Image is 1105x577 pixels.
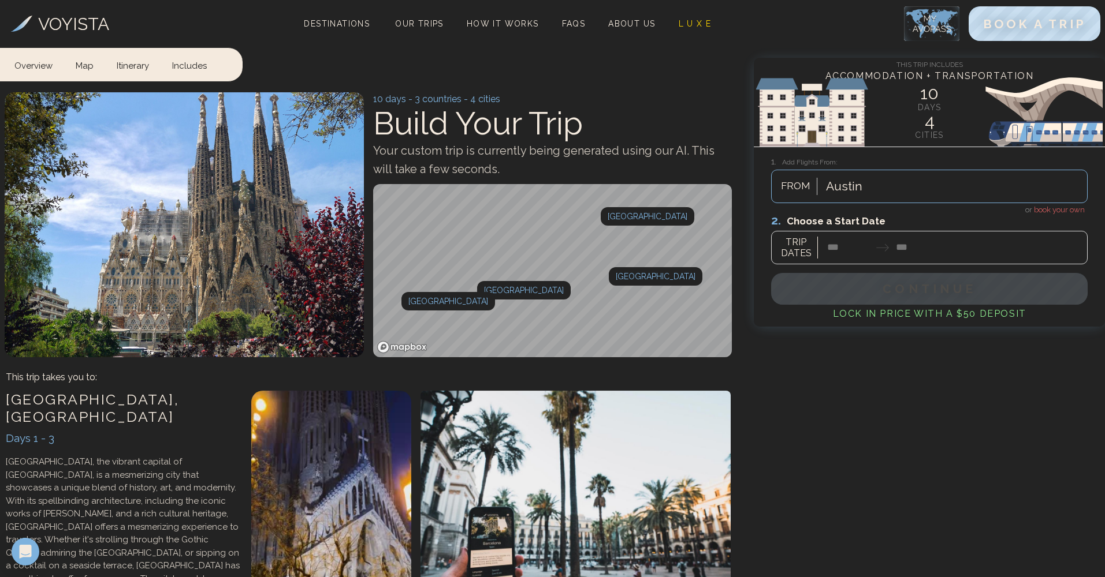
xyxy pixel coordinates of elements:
[390,16,448,32] a: Our Trips
[771,307,1088,321] h4: Lock in Price with a $50 deposit
[754,69,1105,83] h4: Accommodation + Transportation
[395,19,444,28] span: Our Trips
[467,19,539,28] span: How It Works
[299,14,374,48] span: Destinations
[679,19,712,28] span: L U X E
[14,48,64,80] a: Overview
[904,6,959,41] img: My Account
[609,267,702,286] div: [GEOGRAPHIC_DATA]
[373,92,732,106] p: 10 days - 3 countries - 4 cities
[775,179,817,194] span: FROM
[754,58,1105,69] h4: This Trip Includes
[609,267,702,286] div: Map marker
[401,292,495,310] div: Map marker
[161,48,218,80] a: Includes
[6,370,97,384] p: This trip takes you to:
[105,48,161,80] a: Itinerary
[64,48,105,80] a: Map
[601,207,694,226] div: Map marker
[771,273,1088,305] button: Continue
[883,282,976,296] span: Continue
[377,340,427,354] a: Mapbox homepage
[373,144,715,176] span: Your custom trip is currently being generated using our AI. This will take a few seconds.
[771,203,1088,216] h4: or
[11,16,32,32] img: Voyista Logo
[771,155,1088,168] h3: Add Flights From:
[674,16,716,32] a: L U X E
[562,19,586,28] span: FAQs
[373,184,732,357] canvas: Map
[12,538,39,565] div: Open Intercom Messenger
[11,11,109,37] a: VOYISTA
[373,104,583,142] span: Build Your Trip
[969,20,1100,31] a: BOOK A TRIP
[969,6,1100,41] button: BOOK A TRIP
[608,19,655,28] span: About Us
[477,281,571,299] div: [GEOGRAPHIC_DATA]
[462,16,544,32] a: How It Works
[754,77,1105,147] img: European Sights
[1034,205,1085,214] span: book your own
[601,207,694,226] div: [GEOGRAPHIC_DATA]
[38,11,109,37] h3: VOYISTA
[983,17,1086,31] span: BOOK A TRIP
[557,16,590,32] a: FAQs
[771,156,782,167] span: 1.
[401,292,495,310] div: [GEOGRAPHIC_DATA]
[6,391,240,425] h3: [GEOGRAPHIC_DATA] , [GEOGRAPHIC_DATA]
[6,430,240,447] div: Days 1 - 3
[477,281,571,299] div: Map marker
[604,16,660,32] a: About Us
